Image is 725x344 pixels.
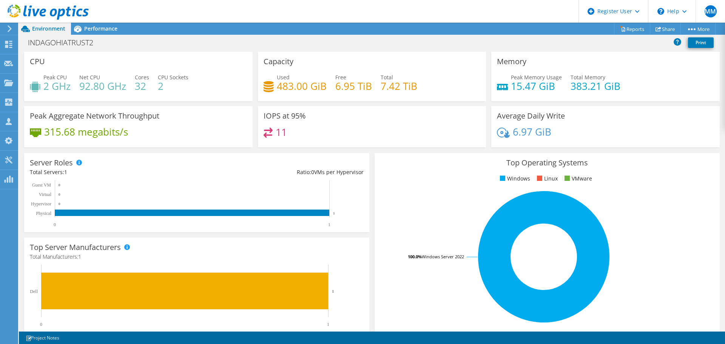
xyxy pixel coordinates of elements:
span: 1 [78,253,81,260]
span: CPU Sockets [158,74,188,81]
h3: Server Roles [30,159,73,167]
h4: 6.95 TiB [335,82,372,90]
text: Hypervisor [31,201,51,207]
h4: 2 [158,82,188,90]
h4: 7.42 TiB [381,82,417,90]
text: 1 [333,211,335,215]
span: Peak Memory Usage [511,74,562,81]
span: 1 [64,168,67,176]
text: 0 [54,222,56,227]
tspan: 100.0% [408,254,422,259]
text: 1 [332,289,334,293]
span: Total [381,74,393,81]
h4: 92.80 GHz [79,82,126,90]
h4: 32 [135,82,149,90]
text: Physical [36,211,51,216]
h3: Top Operating Systems [380,159,714,167]
li: Windows [498,174,530,183]
text: Guest VM [32,182,51,188]
a: Print [688,37,714,48]
span: Total Memory [571,74,605,81]
h3: Memory [497,57,526,66]
h3: Average Daily Write [497,112,565,120]
a: Reports [614,23,650,35]
text: 0 [59,183,60,187]
h4: 383.21 GiB [571,82,620,90]
h3: CPU [30,57,45,66]
tspan: Windows Server 2022 [422,254,464,259]
a: Project Notes [20,333,65,342]
text: 0 [59,202,60,206]
text: Dell [30,289,38,294]
h3: IOPS at 95% [264,112,306,120]
text: Virtual [39,192,52,197]
h3: Peak Aggregate Network Throughput [30,112,159,120]
h4: 2 GHz [43,82,71,90]
h4: 315.68 megabits/s [44,128,128,136]
span: 0 [311,168,314,176]
span: Used [277,74,290,81]
span: Cores [135,74,149,81]
a: Share [650,23,681,35]
h3: Top Server Manufacturers [30,243,121,251]
h4: 483.00 GiB [277,82,327,90]
h1: INDAGOHIATRUST2 [25,39,105,47]
span: MM [705,5,717,17]
text: 0 [59,193,60,196]
h4: 15.47 GiB [511,82,562,90]
span: Performance [84,25,117,32]
li: VMware [563,174,592,183]
h4: 6.97 GiB [513,128,551,136]
div: Ratio: VMs per Hypervisor [197,168,364,176]
li: Linux [535,174,558,183]
span: Net CPU [79,74,100,81]
span: Peak CPU [43,74,67,81]
text: 1 [328,222,330,227]
text: 0 [40,322,42,327]
div: Total Servers: [30,168,197,176]
a: More [680,23,716,35]
h4: 11 [276,128,287,136]
span: Free [335,74,346,81]
span: Environment [32,25,65,32]
svg: \n [657,8,664,15]
h3: Capacity [264,57,293,66]
text: 1 [327,322,329,327]
h4: Total Manufacturers: [30,253,364,261]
